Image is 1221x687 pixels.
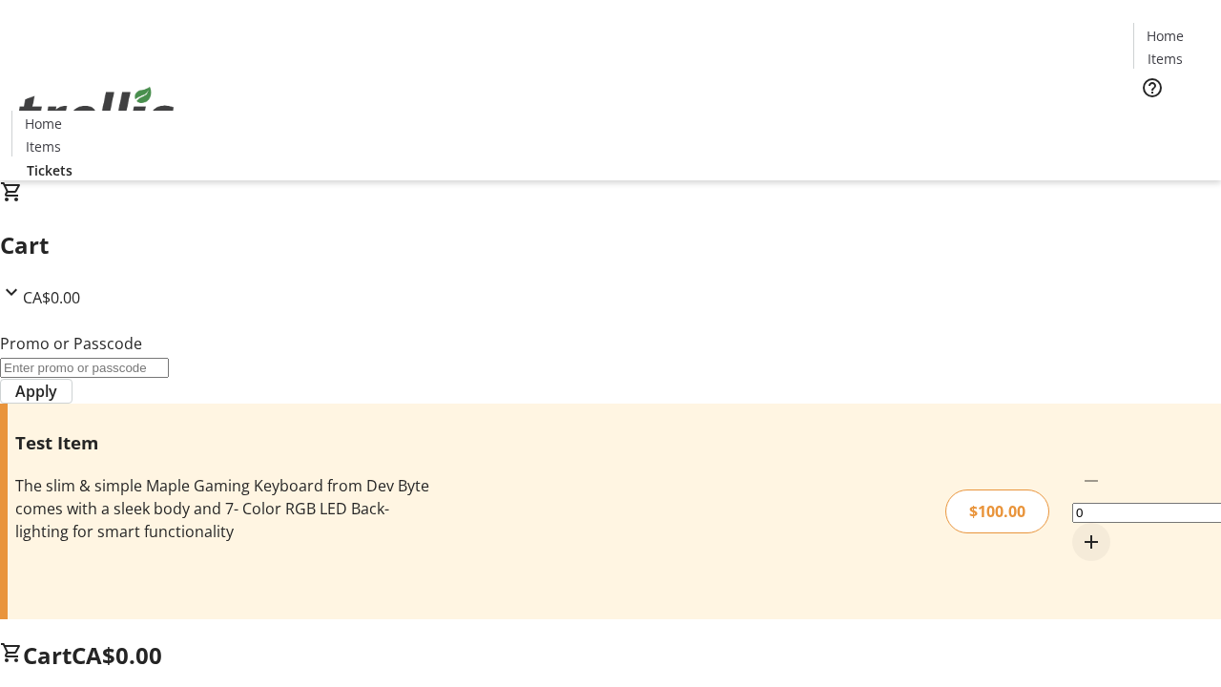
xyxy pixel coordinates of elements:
[1148,49,1183,69] span: Items
[15,380,57,403] span: Apply
[12,114,73,134] a: Home
[945,489,1049,533] div: $100.00
[27,160,72,180] span: Tickets
[1072,523,1110,561] button: Increment by one
[1133,111,1210,131] a: Tickets
[11,160,88,180] a: Tickets
[1149,111,1194,131] span: Tickets
[26,136,61,156] span: Items
[15,429,432,456] h3: Test Item
[1134,26,1195,46] a: Home
[15,474,432,543] div: The slim & simple Maple Gaming Keyboard from Dev Byte comes with a sleek body and 7- Color RGB LE...
[11,66,181,161] img: Orient E2E Organization CqHrCUIKGa's Logo
[1133,69,1171,107] button: Help
[1147,26,1184,46] span: Home
[72,639,162,671] span: CA$0.00
[23,287,80,308] span: CA$0.00
[1134,49,1195,69] a: Items
[25,114,62,134] span: Home
[12,136,73,156] a: Items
